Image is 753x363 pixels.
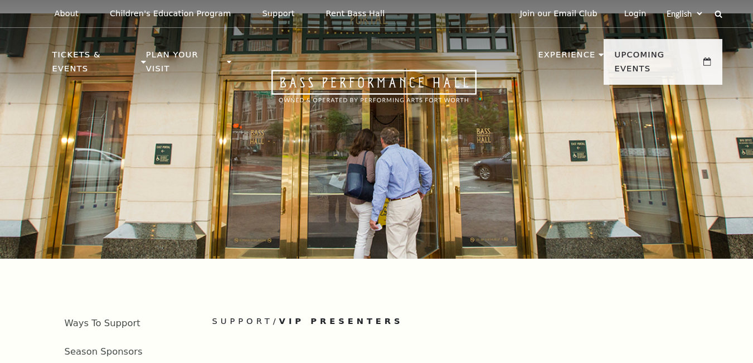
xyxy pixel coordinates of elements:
[55,9,79,18] p: About
[279,316,404,326] span: VIP Presenters
[615,48,701,82] p: Upcoming Events
[212,314,722,328] p: /
[52,48,139,82] p: Tickets & Events
[110,9,231,18] p: Children's Education Program
[65,318,140,328] a: Ways To Support
[263,9,295,18] p: Support
[326,9,385,18] p: Rent Bass Hall
[538,48,595,68] p: Experience
[65,346,143,357] a: Season Sponsors
[212,316,273,326] span: Support
[664,8,704,19] select: Select:
[146,48,224,82] p: Plan Your Visit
